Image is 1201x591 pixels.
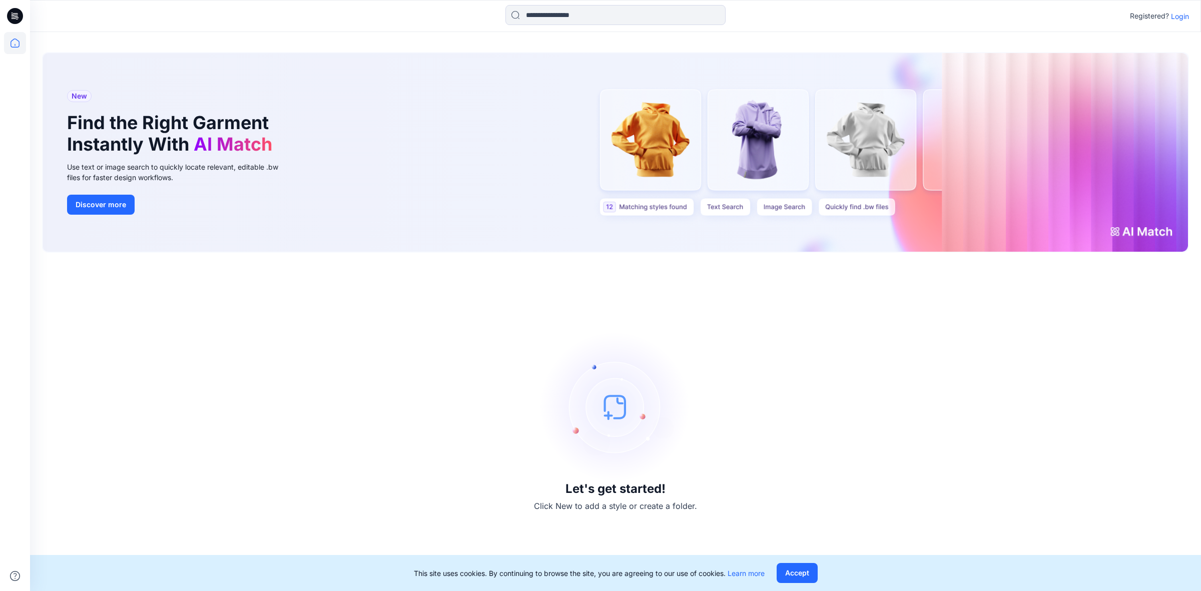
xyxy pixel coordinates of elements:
[67,112,277,155] h1: Find the Right Garment Instantly With
[414,568,765,578] p: This site uses cookies. By continuing to browse the site, you are agreeing to our use of cookies.
[194,133,272,155] span: AI Match
[728,569,765,577] a: Learn more
[540,332,691,482] img: empty-state-image.svg
[72,90,87,102] span: New
[777,563,818,583] button: Accept
[67,195,135,215] button: Discover more
[67,162,292,183] div: Use text or image search to quickly locate relevant, editable .bw files for faster design workflows.
[1130,10,1169,22] p: Registered?
[534,500,697,512] p: Click New to add a style or create a folder.
[565,482,666,496] h3: Let's get started!
[1171,11,1189,22] p: Login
